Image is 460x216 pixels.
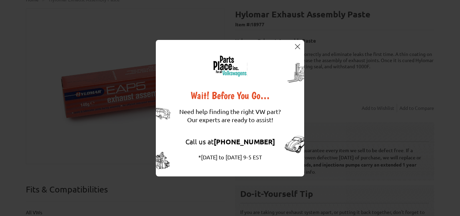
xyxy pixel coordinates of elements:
strong: [PHONE_NUMBER] [214,137,275,146]
img: close [295,44,300,49]
img: logo [213,55,247,77]
div: Need help finding the right VW part? Our experts are ready to assist! [179,101,281,131]
a: Call us at[PHONE_NUMBER] [185,137,275,146]
div: Wait! Before You Go… [179,90,281,101]
div: *[DATE] to [DATE] 9-5 EST [179,153,281,161]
